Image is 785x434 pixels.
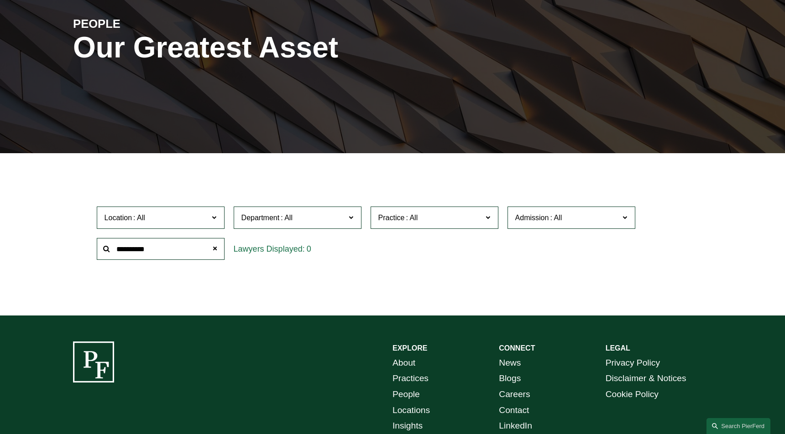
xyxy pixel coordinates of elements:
[392,371,429,387] a: Practices
[499,355,521,371] a: News
[73,16,233,31] h4: PEOPLE
[392,403,430,418] a: Locations
[499,371,521,387] a: Blogs
[499,418,532,434] a: LinkedIn
[241,214,280,222] span: Department
[499,403,529,418] a: Contact
[378,214,405,222] span: Practice
[307,244,311,253] span: 0
[706,418,770,434] a: Search this site
[606,355,660,371] a: Privacy Policy
[515,214,549,222] span: Admission
[606,371,686,387] a: Disclaimer & Notices
[392,344,427,352] strong: EXPLORE
[392,418,423,434] a: Insights
[392,355,415,371] a: About
[73,31,499,64] h1: Our Greatest Asset
[606,387,659,403] a: Cookie Policy
[606,344,630,352] strong: LEGAL
[499,344,535,352] strong: CONNECT
[499,387,530,403] a: Careers
[105,214,132,222] span: Location
[392,387,420,403] a: People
